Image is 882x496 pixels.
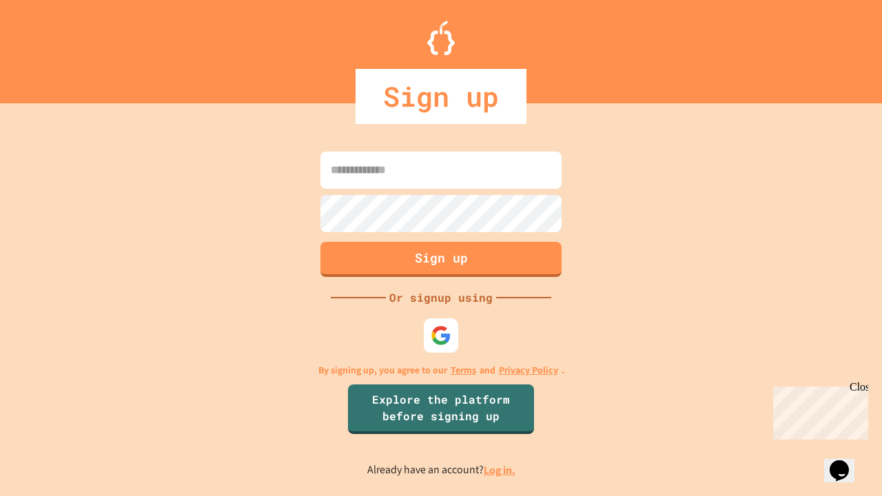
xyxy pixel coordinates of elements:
[768,381,868,440] iframe: chat widget
[318,363,564,378] p: By signing up, you agree to our and .
[356,69,526,124] div: Sign up
[484,463,515,477] a: Log in.
[431,325,451,346] img: google-icon.svg
[320,242,562,277] button: Sign up
[427,21,455,55] img: Logo.svg
[386,289,496,306] div: Or signup using
[824,441,868,482] iframe: chat widget
[367,462,515,479] p: Already have an account?
[348,384,534,434] a: Explore the platform before signing up
[499,363,558,378] a: Privacy Policy
[451,363,476,378] a: Terms
[6,6,95,87] div: Chat with us now!Close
